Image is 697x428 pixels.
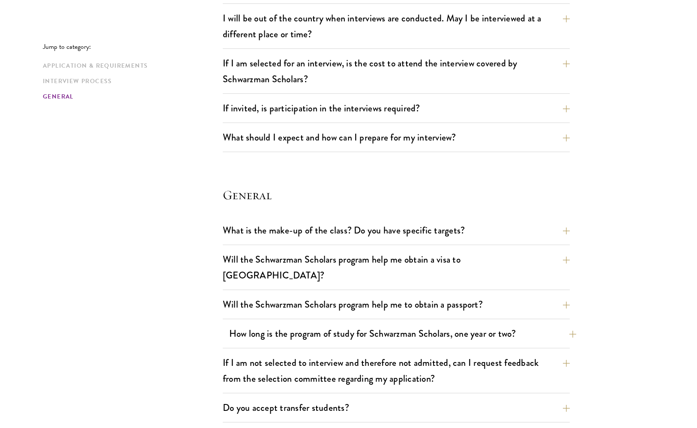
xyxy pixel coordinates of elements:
button: How long is the program of study for Schwarzman Scholars, one year or two? [229,324,576,343]
button: Do you accept transfer students? [223,398,570,417]
button: What should I expect and how can I prepare for my interview? [223,128,570,147]
button: I will be out of the country when interviews are conducted. May I be interviewed at a different p... [223,9,570,44]
button: What is the make-up of the class? Do you have specific targets? [223,221,570,240]
button: If I am not selected to interview and therefore not admitted, can I request feedback from the sel... [223,353,570,388]
button: If I am selected for an interview, is the cost to attend the interview covered by Schwarzman Scho... [223,54,570,89]
p: Jump to category: [43,43,223,51]
a: Interview Process [43,77,218,86]
a: Application & Requirements [43,61,218,70]
h4: General [223,186,570,204]
a: General [43,92,218,101]
button: Will the Schwarzman Scholars program help me to obtain a passport? [223,295,570,314]
button: Will the Schwarzman Scholars program help me obtain a visa to [GEOGRAPHIC_DATA]? [223,250,570,285]
button: If invited, is participation in the interviews required? [223,99,570,118]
